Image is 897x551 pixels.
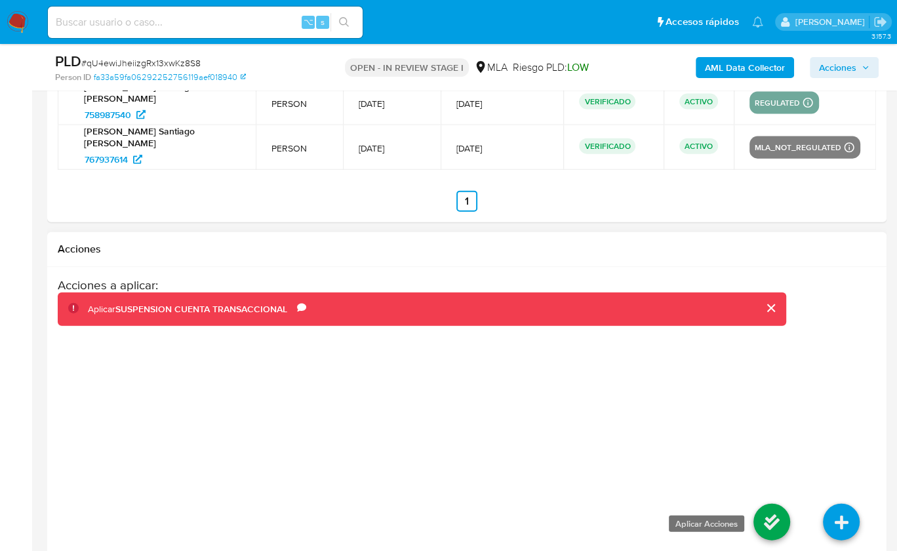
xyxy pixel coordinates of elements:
[755,293,786,324] button: cerrar
[94,71,246,83] a: fa33a59fa06292252756119aef018940
[666,15,739,29] span: Accesos rápidos
[871,31,890,41] span: 3.157.3
[513,60,589,75] span: Riesgo PLD:
[705,57,785,78] b: AML Data Collector
[321,16,325,28] span: s
[474,60,508,75] div: MLA
[345,58,469,77] p: OPEN - IN REVIEW STAGE I
[88,303,297,316] div: Aplicar
[58,243,876,256] h2: Acciones
[567,60,589,75] span: LOW
[873,15,887,29] a: Salir
[58,277,786,293] h3: Acciones a aplicar :
[752,16,763,28] a: Notificaciones
[303,16,313,28] span: ⌥
[115,302,287,316] b: SUSPENSION CUENTA TRANSACCIONAL
[696,57,794,78] button: AML Data Collector
[330,13,357,31] button: search-icon
[48,14,363,31] input: Buscar usuario o caso...
[795,16,869,28] p: jian.marin@mercadolibre.com
[55,71,91,83] b: Person ID
[81,56,201,70] span: # qU4ewiJheiizgRx13xwKz8S8
[810,57,879,78] button: Acciones
[819,57,856,78] span: Acciones
[55,51,81,71] b: PLD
